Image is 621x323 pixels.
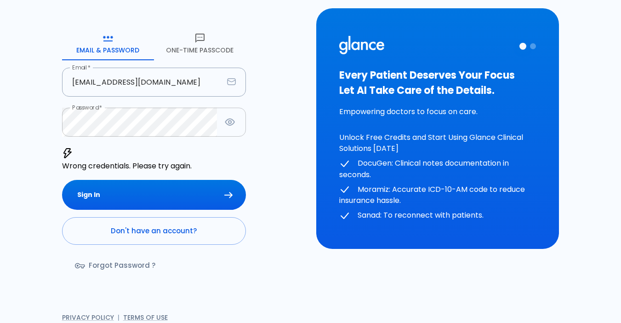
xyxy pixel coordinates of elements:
[118,313,120,322] span: |
[123,313,168,322] a: Terms of Use
[339,132,536,154] p: Unlock Free Credits and Start Using Glance Clinical Solutions [DATE]
[339,210,536,221] p: Sanad: To reconnect with patients.
[62,161,246,172] p: Wrong credentials. Please try again.
[62,180,246,210] button: Sign In
[62,27,154,60] button: Email & Password
[62,313,114,322] a: Privacy Policy
[339,184,536,207] p: Moramiz: Accurate ICD-10-AM code to reduce insurance hassle.
[339,106,536,117] p: Empowering doctors to focus on care.
[62,252,170,279] a: Forgot Password ?
[154,27,246,60] button: One-Time Passcode
[339,158,536,180] p: DocuGen: Clinical notes documentation in seconds.
[62,68,223,97] input: dr.ahmed@clinic.com
[62,217,246,245] a: Don't have an account?
[339,68,536,98] h3: Every Patient Deserves Your Focus Let AI Take Care of the Details.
